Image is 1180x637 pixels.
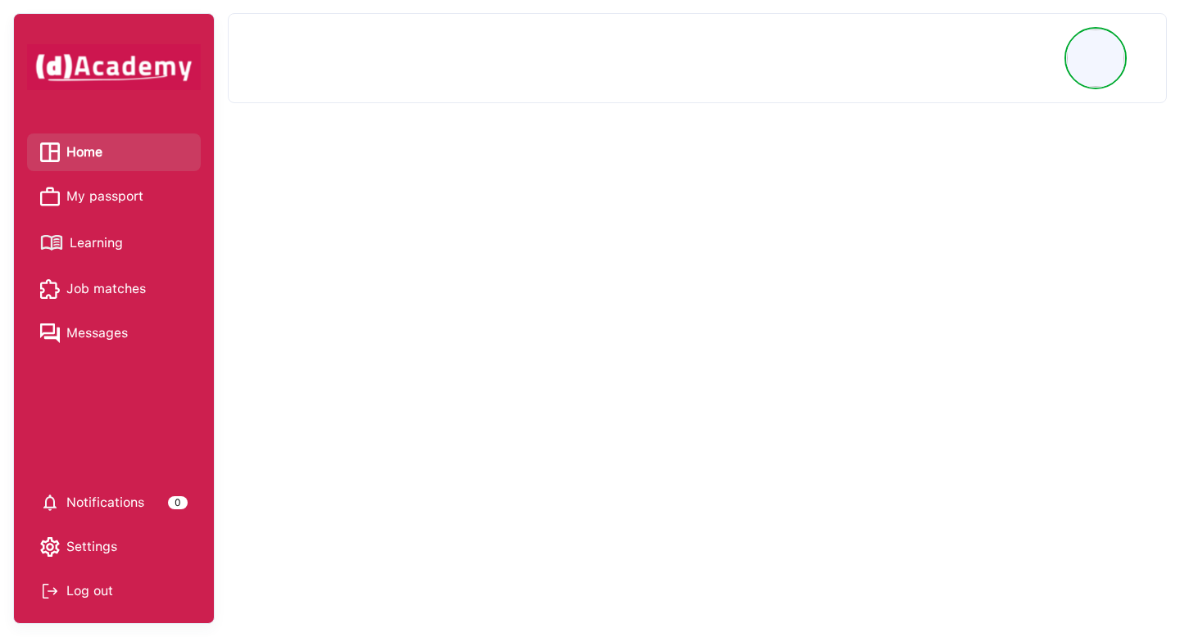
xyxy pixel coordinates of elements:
img: Home icon [40,142,60,162]
img: Profile [1067,29,1124,87]
span: Home [66,140,102,165]
img: My passport icon [40,187,60,206]
img: Job matches icon [40,279,60,299]
a: Home iconHome [40,140,188,165]
span: Settings [66,535,117,559]
a: Learning iconLearning [40,228,188,257]
img: dAcademy [27,44,201,90]
span: Messages [66,321,128,346]
img: setting [40,493,60,513]
img: Log out [40,581,60,601]
span: Learning [70,231,123,255]
span: My passport [66,184,143,209]
span: Job matches [66,277,146,301]
img: Messages icon [40,323,60,343]
a: Job matches iconJob matches [40,277,188,301]
img: Learning icon [40,228,63,257]
a: Messages iconMessages [40,321,188,346]
div: 0 [168,496,188,509]
div: Log out [40,579,188,603]
a: My passport iconMy passport [40,184,188,209]
span: Notifications [66,490,144,515]
img: setting [40,537,60,557]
